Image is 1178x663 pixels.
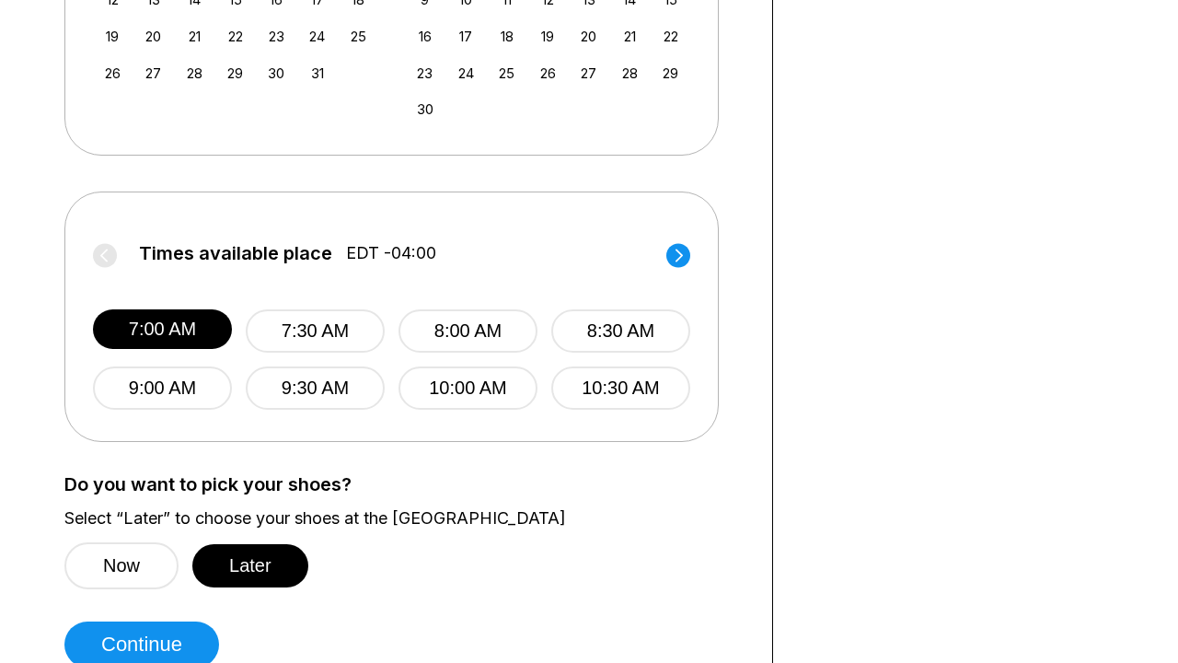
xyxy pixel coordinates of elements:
div: Choose Tuesday, November 18th, 2025 [494,24,519,49]
span: Times available place [139,243,332,263]
button: 10:00 AM [398,366,537,410]
div: Choose Monday, November 17th, 2025 [454,24,479,49]
div: Choose Friday, November 28th, 2025 [618,61,642,86]
div: Choose Friday, October 24th, 2025 [305,24,329,49]
button: 9:30 AM [246,366,385,410]
div: Choose Wednesday, October 22nd, 2025 [223,24,248,49]
div: Choose Wednesday, October 29th, 2025 [223,61,248,86]
button: 8:30 AM [551,309,690,353]
div: Choose Thursday, October 23rd, 2025 [264,24,289,49]
div: Choose Saturday, November 22nd, 2025 [658,24,683,49]
div: Choose Saturday, October 25th, 2025 [346,24,371,49]
button: Now [64,542,179,589]
div: Choose Thursday, November 27th, 2025 [576,61,601,86]
div: Choose Sunday, November 16th, 2025 [412,24,437,49]
button: 7:00 AM [93,309,232,349]
button: 10:30 AM [551,366,690,410]
label: Select “Later” to choose your shoes at the [GEOGRAPHIC_DATA] [64,508,745,529]
label: Do you want to pick your shoes? [64,474,745,494]
div: Choose Wednesday, November 26th, 2025 [536,61,560,86]
div: Choose Thursday, October 30th, 2025 [264,61,289,86]
div: Choose Monday, November 24th, 2025 [454,61,479,86]
div: Choose Sunday, November 30th, 2025 [412,97,437,122]
div: Choose Monday, October 27th, 2025 [141,61,166,86]
button: 8:00 AM [398,309,537,353]
div: Choose Friday, November 21st, 2025 [618,24,642,49]
div: Choose Friday, October 31st, 2025 [305,61,329,86]
div: Choose Sunday, October 19th, 2025 [100,24,125,49]
button: 7:30 AM [246,309,385,353]
div: Choose Saturday, November 29th, 2025 [658,61,683,86]
div: Choose Monday, October 20th, 2025 [141,24,166,49]
div: Choose Tuesday, November 25th, 2025 [494,61,519,86]
div: Choose Sunday, October 26th, 2025 [100,61,125,86]
span: EDT -04:00 [346,243,436,263]
button: Later [192,544,308,587]
div: Choose Sunday, November 23rd, 2025 [412,61,437,86]
div: Choose Wednesday, November 19th, 2025 [536,24,560,49]
button: 9:00 AM [93,366,232,410]
div: Choose Tuesday, October 21st, 2025 [182,24,207,49]
div: Choose Tuesday, October 28th, 2025 [182,61,207,86]
div: Choose Thursday, November 20th, 2025 [576,24,601,49]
